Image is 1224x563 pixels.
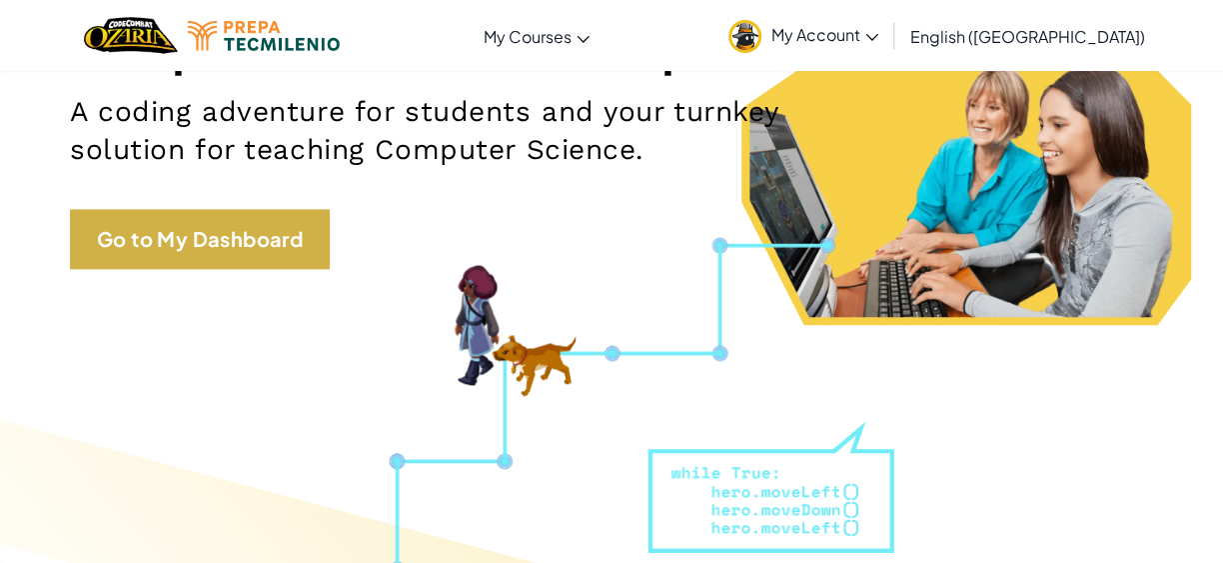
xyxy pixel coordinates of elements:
img: avatar [728,20,761,53]
img: Home [84,15,177,56]
a: English ([GEOGRAPHIC_DATA]) [900,9,1155,63]
img: Tecmilenio logo [188,21,340,51]
span: My Account [771,24,878,45]
a: My Account [718,4,888,67]
a: Ozaria by CodeCombat logo [84,15,177,56]
a: My Courses [474,9,600,63]
span: English ([GEOGRAPHIC_DATA]) [910,26,1145,47]
span: My Courses [484,26,572,47]
h2: A coding adventure for students and your turnkey solution for teaching Computer Science. [70,93,796,169]
a: Go to My Dashboard [70,209,330,269]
